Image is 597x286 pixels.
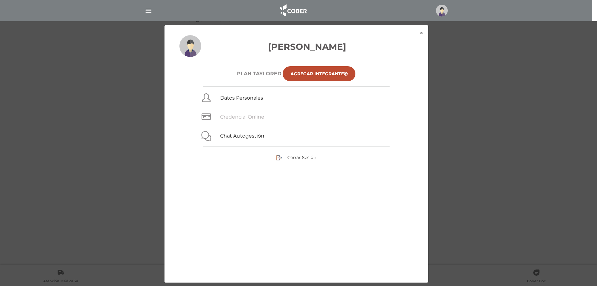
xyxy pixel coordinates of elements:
a: Agregar Integrante [283,66,355,81]
a: Credencial Online [220,114,264,120]
img: profile-placeholder.svg [179,35,201,57]
a: Cerrar Sesión [276,154,316,160]
a: Datos Personales [220,95,263,101]
h6: Plan TAYLORED [237,71,281,77]
h3: [PERSON_NAME] [179,40,413,53]
img: sign-out.png [276,155,282,161]
img: Cober_menu-lines-white.svg [145,7,152,15]
a: Chat Autogestión [220,133,264,139]
img: profile-placeholder.svg [436,5,448,16]
button: × [415,25,428,41]
img: logo_cober_home-white.png [277,3,309,18]
span: Cerrar Sesión [287,155,316,160]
